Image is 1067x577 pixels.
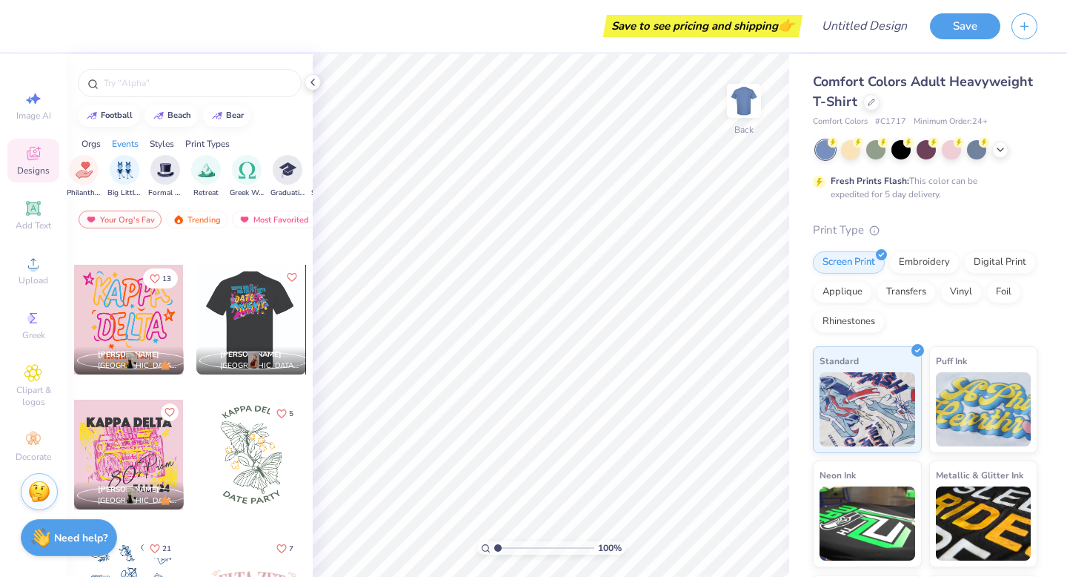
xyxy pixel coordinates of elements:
div: filter for Retreat [191,155,221,199]
div: filter for Formal & Semi [148,155,182,199]
div: Events [112,137,139,151]
span: [GEOGRAPHIC_DATA], [GEOGRAPHIC_DATA] [98,360,178,372]
button: Like [143,538,178,558]
div: Screen Print [813,251,885,274]
span: 👉 [778,16,794,34]
div: filter for Greek Week [230,155,264,199]
span: 100 % [598,541,622,555]
div: Applique [813,281,872,303]
img: Philanthropy Image [76,162,93,179]
span: Philanthropy [67,188,101,199]
span: [PERSON_NAME] [98,484,159,495]
span: [PERSON_NAME] [98,349,159,360]
img: Metallic & Glitter Ink [936,487,1031,561]
button: filter button [148,155,182,199]
div: Digital Print [964,251,1036,274]
button: filter button [311,155,345,199]
span: [GEOGRAPHIC_DATA], [GEOGRAPHIC_DATA][US_STATE] [220,360,300,372]
span: # C1717 [875,116,906,128]
span: Greek Week [230,188,264,199]
strong: Fresh Prints Flash: [831,175,909,187]
button: football [78,105,139,127]
div: Transfers [877,281,936,303]
img: Back [729,86,759,116]
span: Comfort Colors [813,116,868,128]
input: Try "Alpha" [102,76,292,90]
button: Like [270,403,300,423]
img: Standard [820,372,915,446]
img: trend_line.gif [153,111,164,120]
span: Formal & Semi [148,188,182,199]
div: Back [734,123,754,136]
button: bear [203,105,250,127]
span: Greek [22,329,45,341]
span: [GEOGRAPHIC_DATA], [GEOGRAPHIC_DATA] [98,495,178,507]
div: Rhinestones [813,311,885,333]
img: Retreat Image [198,162,215,179]
span: Retreat [193,188,219,199]
button: beach [144,105,198,127]
div: This color can be expedited for 5 day delivery. [831,174,1013,201]
span: Comfort Colors Adult Heavyweight T-Shirt [813,73,1033,111]
div: bear [226,111,244,119]
div: Foil [986,281,1021,303]
button: filter button [230,155,264,199]
div: Orgs [82,137,101,151]
div: beach [167,111,191,119]
button: Save [930,13,1000,39]
span: [PERSON_NAME] [220,349,282,360]
button: Like [161,403,179,421]
img: Greek Week Image [239,162,256,179]
img: Big Little Reveal Image [116,162,133,179]
span: Upload [19,274,48,286]
div: Trending [166,211,227,228]
img: Neon Ink [820,487,915,561]
button: Like [283,268,301,286]
div: football [101,111,133,119]
span: Metallic & Glitter Ink [936,467,1023,483]
img: trend_line.gif [86,111,98,120]
button: filter button [67,155,101,199]
strong: Need help? [54,531,107,545]
span: 13 [162,275,171,283]
span: 5 [289,410,293,418]
img: most_fav.gif [239,214,250,225]
span: Neon Ink [820,467,856,483]
div: Most Favorited [232,211,316,228]
div: Vinyl [940,281,982,303]
img: Puff Ink [936,372,1031,446]
span: Puff Ink [936,353,967,369]
span: Add Text [16,220,51,231]
span: Minimum Order: 24 + [914,116,988,128]
span: Image AI [16,110,51,122]
span: Standard [820,353,859,369]
div: filter for Spring Break [311,155,345,199]
input: Untitled Design [810,11,919,41]
div: Print Type [813,222,1037,239]
span: Designs [17,165,50,177]
span: Clipart & logos [7,384,59,408]
button: filter button [270,155,305,199]
img: trending.gif [173,214,185,225]
button: filter button [107,155,142,199]
img: Formal & Semi Image [157,162,174,179]
span: Graduation [270,188,305,199]
div: Your Org's Fav [79,211,162,228]
span: Decorate [16,451,51,463]
div: filter for Philanthropy [67,155,101,199]
div: Save to see pricing and shipping [607,15,799,37]
div: Styles [150,137,174,151]
span: Big Little Reveal [107,188,142,199]
span: 21 [162,545,171,553]
img: most_fav.gif [85,214,97,225]
div: Embroidery [889,251,960,274]
div: filter for Graduation [270,155,305,199]
span: Spring Break [311,188,345,199]
img: Graduation Image [279,162,296,179]
button: Like [143,268,178,288]
button: Like [270,538,300,558]
img: trend_line.gif [211,111,223,120]
div: filter for Big Little Reveal [107,155,142,199]
span: 7 [289,545,293,553]
button: filter button [191,155,221,199]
